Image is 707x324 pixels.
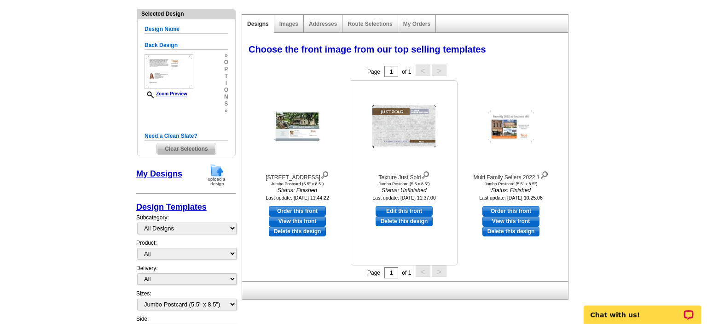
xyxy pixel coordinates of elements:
img: Multi Family Sellers 2022 1 [488,111,534,142]
i: Status: Finished [460,186,562,194]
div: [STREET_ADDRESS] [247,169,348,182]
button: > [432,65,446,76]
span: Clear Selections [157,143,215,154]
span: Choose the front image from our top selling templates [249,44,486,54]
span: i [224,80,228,87]
img: view design details [540,169,549,179]
span: » [224,52,228,59]
img: small-thumb.jpg [145,54,193,89]
span: o [224,87,228,94]
button: < [416,65,430,76]
a: Delete this design [482,226,539,236]
img: Texture Just Sold [372,105,436,148]
div: Selected Design [138,9,235,18]
span: Page [367,69,380,75]
div: Sizes: [136,289,236,315]
img: view design details [421,169,430,179]
a: use this design [482,206,539,216]
span: of 1 [402,270,411,276]
iframe: LiveChat chat widget [578,295,707,324]
i: Status: Unfinished [353,186,455,194]
a: use this design [269,206,326,216]
img: view design details [320,169,329,179]
span: p [224,66,228,73]
div: Multi Family Sellers 2022 1 [460,169,562,182]
div: Jumbo Postcard (5.5 x 8.5") [353,182,455,186]
div: Texture Just Sold [353,169,455,182]
div: Product: [136,239,236,264]
i: Status: Finished [247,186,348,194]
img: 729 N Broad Street Just Sold 1 [274,111,320,142]
a: Route Selections [348,21,392,27]
span: » [224,107,228,114]
img: upload-design [205,163,229,187]
div: Jumbo Postcard (5.5" x 8.5") [247,182,348,186]
a: Images [279,21,298,27]
small: Last update: [DATE] 11:44:22 [266,195,329,200]
small: Last update: [DATE] 10:25:06 [479,195,543,200]
h5: Design Name [145,25,228,34]
a: My Orders [403,21,430,27]
div: Delivery: [136,264,236,289]
a: Design Templates [136,202,207,212]
button: < [416,265,430,277]
h5: Back Design [145,41,228,50]
small: Last update: [DATE] 11:37:00 [372,195,436,200]
a: use this design [376,206,433,216]
a: Delete this design [376,216,433,226]
span: s [224,100,228,107]
span: o [224,59,228,66]
div: Jumbo Postcard (5.5" x 8.5") [460,182,562,186]
span: of 1 [402,69,411,75]
a: View this front [269,216,326,226]
div: Subcategory: [136,213,236,239]
a: View this front [482,216,539,226]
button: > [432,265,446,277]
span: Page [367,270,380,276]
a: My Designs [136,169,182,178]
a: Zoom Preview [145,91,187,96]
span: n [224,94,228,100]
a: Delete this design [269,226,326,236]
a: Designs [247,21,269,27]
a: Addresses [309,21,337,27]
span: t [224,73,228,80]
h5: Need a Clean Slate? [145,132,228,141]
